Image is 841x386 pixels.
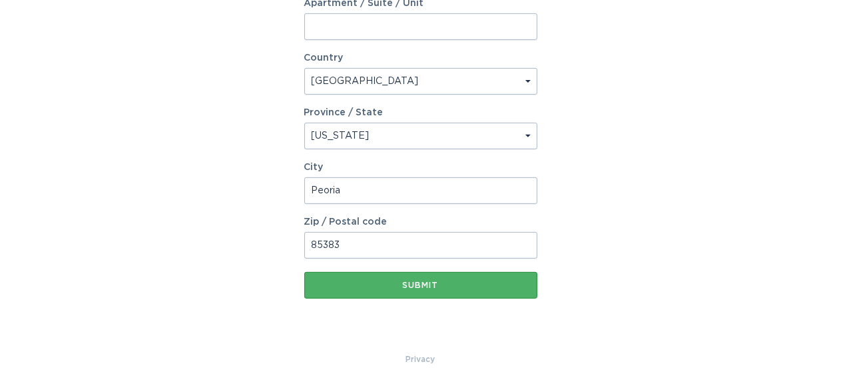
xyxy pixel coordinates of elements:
[311,281,531,289] div: Submit
[304,217,537,227] label: Zip / Postal code
[406,352,435,367] a: Privacy Policy & Terms of Use
[304,272,537,299] button: Submit
[304,53,344,63] label: Country
[304,108,384,117] label: Province / State
[304,163,537,172] label: City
